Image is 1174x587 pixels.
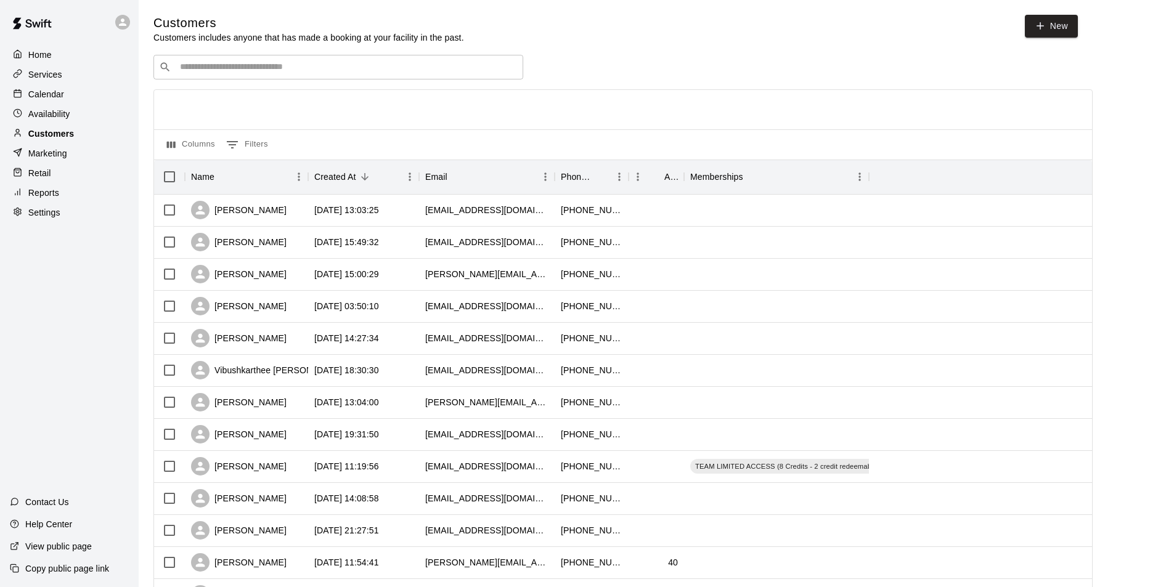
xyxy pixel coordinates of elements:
[690,160,743,194] div: Memberships
[425,236,548,248] div: ladyblackoutsoftball@gmail.com
[28,68,62,81] p: Services
[425,428,548,440] div: ebadullahkhan1998@gmail.com
[10,46,129,64] a: Home
[314,268,379,280] div: 2025-08-16 15:00:29
[314,300,379,312] div: 2025-08-14 03:50:10
[314,332,379,344] div: 2025-08-13 14:27:34
[191,521,287,540] div: [PERSON_NAME]
[191,265,287,283] div: [PERSON_NAME]
[191,201,287,219] div: [PERSON_NAME]
[1025,15,1078,38] a: New
[664,160,678,194] div: Age
[25,562,109,575] p: Copy public page link
[425,460,548,472] div: sh388584@gmail.com
[314,460,379,472] div: 2025-08-06 11:19:56
[425,396,548,408] div: jithin.jacob81@gmail.com
[10,144,129,163] a: Marketing
[10,65,129,84] a: Services
[425,524,548,536] div: sufisafa0@gmail.com
[401,168,419,186] button: Menu
[561,556,622,569] div: +13369264487
[314,160,356,194] div: Created At
[28,206,60,219] p: Settings
[314,204,379,216] div: 2025-08-21 13:03:25
[425,332,548,344] div: prithvi.beri@gmail.com
[10,85,129,103] a: Calendar
[314,236,379,248] div: 2025-08-20 15:49:32
[191,160,214,194] div: Name
[593,168,610,185] button: Sort
[28,128,74,140] p: Customers
[561,460,622,472] div: +13467412249
[191,553,287,572] div: [PERSON_NAME]
[425,300,548,312] div: piyusharora6505@gmail.com
[690,459,901,474] div: TEAM LIMITED ACCESS (8 Credits - 2 credit redeemable daily)
[684,160,869,194] div: Memberships
[561,396,622,408] div: +19793551718
[10,203,129,222] a: Settings
[28,88,64,100] p: Calendar
[561,364,622,376] div: +19799858020
[425,556,548,569] div: manas.5219@gmail.com
[153,31,464,44] p: Customers includes anyone that has made a booking at your facility in the past.
[25,518,72,530] p: Help Center
[223,135,271,155] button: Show filters
[629,168,647,186] button: Menu
[561,160,593,194] div: Phone Number
[561,236,622,248] div: +18327055405
[191,425,287,443] div: [PERSON_NAME]
[314,492,379,504] div: 2025-08-05 14:08:58
[743,168,760,185] button: Sort
[10,184,129,202] div: Reports
[561,428,622,440] div: +18327719504
[561,492,622,504] div: +13462080014
[308,160,419,194] div: Created At
[425,160,447,194] div: Email
[191,393,287,411] div: [PERSON_NAME]
[28,49,52,61] p: Home
[850,168,869,186] button: Menu
[153,15,464,31] h5: Customers
[191,361,345,379] div: Vibushkarthee [PERSON_NAME]
[425,492,548,504] div: stafinjacob@outlook.com
[314,364,379,376] div: 2025-08-12 18:30:30
[191,457,287,476] div: [PERSON_NAME]
[28,187,59,199] p: Reports
[561,332,622,344] div: +14402229840
[25,496,69,508] p: Contact Us
[561,300,622,312] div: +12812455009
[28,167,51,179] p: Retail
[690,461,901,471] span: TEAM LIMITED ACCESS (8 Credits - 2 credit redeemable daily)
[10,164,129,182] a: Retail
[28,108,70,120] p: Availability
[314,428,379,440] div: 2025-08-06 19:31:50
[425,204,548,216] div: bilalsyed76@gmail.com
[28,147,67,160] p: Marketing
[191,297,287,315] div: [PERSON_NAME]
[425,268,548,280] div: karim@fahimul.com
[555,160,629,194] div: Phone Number
[314,556,379,569] div: 2025-08-03 11:54:41
[425,364,548,376] div: vibushks@gmail.com
[356,168,373,185] button: Sort
[191,233,287,251] div: [PERSON_NAME]
[10,124,129,143] a: Customers
[25,540,92,553] p: View public page
[314,396,379,408] div: 2025-08-08 13:04:00
[314,524,379,536] div: 2025-08-04 21:27:51
[647,168,664,185] button: Sort
[561,204,622,216] div: +12814553221
[153,55,523,79] div: Search customers by name or email
[610,168,629,186] button: Menu
[10,105,129,123] a: Availability
[629,160,684,194] div: Age
[447,168,465,185] button: Sort
[214,168,232,185] button: Sort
